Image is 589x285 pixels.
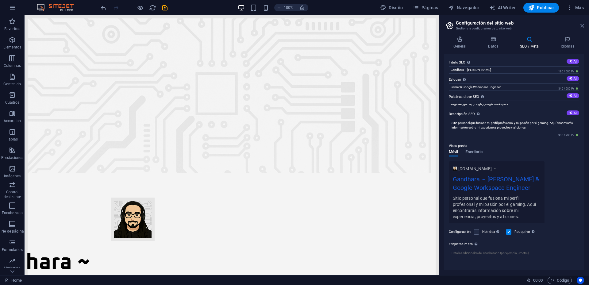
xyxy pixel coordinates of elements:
p: Prestaciones [1,155,23,160]
div: Sitio personal que fusiona mi perfil profesional y mi pasión por el gaming. Aquí encontrarás info... [453,195,541,220]
button: reload [149,4,156,11]
span: AI Writer [489,5,516,11]
p: Tablas [7,137,18,142]
p: Favoritos [4,26,20,31]
h6: Tiempo de la sesión [527,277,543,284]
div: Diseño (Ctrl+Alt+Y) [378,3,406,13]
button: Publicar [523,3,559,13]
a: Haz clic para cancelar la selección y doble clic para abrir páginas [5,277,22,284]
span: Páginas [413,5,438,11]
p: Vista previa [449,142,467,150]
p: Cuadros [5,100,20,105]
span: Publicar [528,5,554,11]
p: Marketing [4,266,21,271]
h4: General [444,36,479,49]
input: Eslogan... [449,83,579,91]
p: Accordion [4,118,21,123]
h3: Gestiona la configuración de tu sitio web [456,26,572,31]
span: : [537,278,538,283]
button: Título SEO [567,59,579,64]
label: Etiquetas meta [449,241,579,248]
p: Elementos [3,45,21,50]
span: [DOMAIN_NAME] [458,166,492,172]
button: Páginas [410,3,441,13]
div: Vista previa [449,150,483,161]
img: RodrigoChatGPT944p-su03bob-PVlfYve2kon7rw-7hTE3lypeXo6c3WiS1xx4Q.png [453,167,457,171]
button: Haz clic para salir del modo de previsualización y seguir editando [137,4,144,11]
button: save [161,4,168,11]
span: Diseño [380,5,403,11]
i: Guardar (Ctrl+S) [161,4,168,11]
span: 190 / 580 Px [557,69,579,74]
span: Escritorio [465,148,483,157]
span: Más [566,5,584,11]
p: Columnas [4,63,21,68]
p: Pie de página [1,229,24,234]
label: Palabras clave SEO [449,93,579,101]
span: 346 / 580 Px [557,87,579,91]
label: Descripción SEO [449,110,579,118]
button: 100% [274,4,296,11]
span: Navegador [448,5,479,11]
button: Más [564,3,586,13]
label: ID de Google Analytics [449,270,579,277]
button: Navegador [446,3,482,13]
button: Código [548,277,572,284]
button: Diseño [378,3,406,13]
div: Gandhara ~ [PERSON_NAME] & Google Workspace Engineer [453,175,541,195]
span: 936 / 990 Px [557,133,579,137]
button: Descripción SEO [567,110,579,115]
span: 00 00 [533,277,543,284]
span: Código [550,277,569,284]
button: Palabras clave SEO [567,93,579,98]
button: AI Writer [487,3,518,13]
img: Editor Logo [35,4,81,11]
button: undo [100,4,107,11]
p: Contenido [3,82,21,87]
span: Móvil [449,148,458,157]
i: Volver a cargar página [149,4,156,11]
p: Formularios [2,247,22,252]
h2: Configuración del sitio web [456,20,584,26]
label: Noindex [482,228,502,236]
button: Usercentrics [577,277,584,284]
label: Eslogan [449,76,579,83]
button: Eslogan [567,76,579,81]
label: Configuración [449,228,471,236]
i: Al redimensionar, ajustar el nivel de zoom automáticamente para ajustarse al dispositivo elegido. [299,5,305,10]
h4: Datos [479,36,510,49]
label: Título SEO [449,59,579,66]
label: Receptivo [514,228,536,236]
i: Deshacer: change_data (Ctrl+Z) [100,4,107,11]
h4: SEO / Meta [510,36,551,49]
h4: Idiomas [551,36,584,49]
h6: 100% [283,4,293,11]
p: Imágenes [4,174,21,179]
p: Encabezado [2,210,23,215]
